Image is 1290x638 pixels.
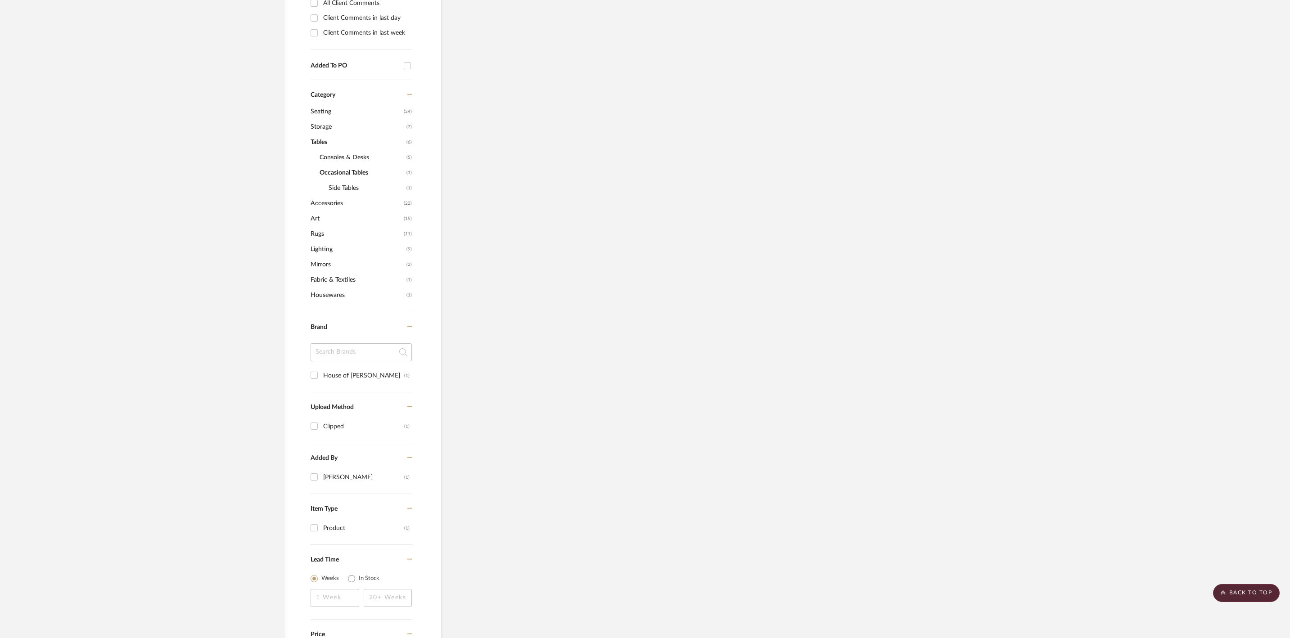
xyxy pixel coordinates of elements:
[311,324,327,330] span: Brand
[311,62,399,70] div: Added To PO
[359,574,379,583] label: In Stock
[311,506,338,512] span: Item Type
[311,119,404,135] span: Storage
[406,150,412,165] span: (5)
[311,589,359,607] input: 1 Week
[406,273,412,287] span: (1)
[406,288,412,302] span: (1)
[404,104,412,119] span: (24)
[404,470,410,485] div: (1)
[320,165,404,180] span: Occasional Tables
[406,135,412,149] span: (6)
[404,419,410,434] div: (1)
[323,470,404,485] div: [PERSON_NAME]
[311,104,401,119] span: Seating
[406,242,412,256] span: (9)
[311,631,325,638] span: Price
[404,521,410,535] div: (1)
[406,166,412,180] span: (1)
[404,211,412,226] span: (15)
[311,226,401,242] span: Rugs
[404,227,412,241] span: (11)
[406,120,412,134] span: (7)
[1213,584,1280,602] scroll-to-top-button: BACK TO TOP
[311,288,404,303] span: Housewares
[311,557,339,563] span: Lead Time
[404,368,410,383] div: (1)
[311,455,338,461] span: Added By
[364,589,412,607] input: 20+ Weeks
[404,196,412,211] span: (22)
[311,196,401,211] span: Accessories
[320,150,404,165] span: Consoles & Desks
[323,521,404,535] div: Product
[323,26,410,40] div: Client Comments in last week
[311,343,412,361] input: Search Brands
[323,11,410,25] div: Client Comments in last day
[311,257,404,272] span: Mirrors
[311,91,335,99] span: Category
[323,419,404,434] div: Clipped
[329,180,404,196] span: Side Tables
[406,257,412,272] span: (2)
[311,404,354,410] span: Upload Method
[321,574,339,583] label: Weeks
[323,368,404,383] div: House of [PERSON_NAME]
[406,181,412,195] span: (1)
[311,242,404,257] span: Lighting
[311,135,404,150] span: Tables
[311,211,401,226] span: Art
[311,272,404,288] span: Fabric & Textiles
